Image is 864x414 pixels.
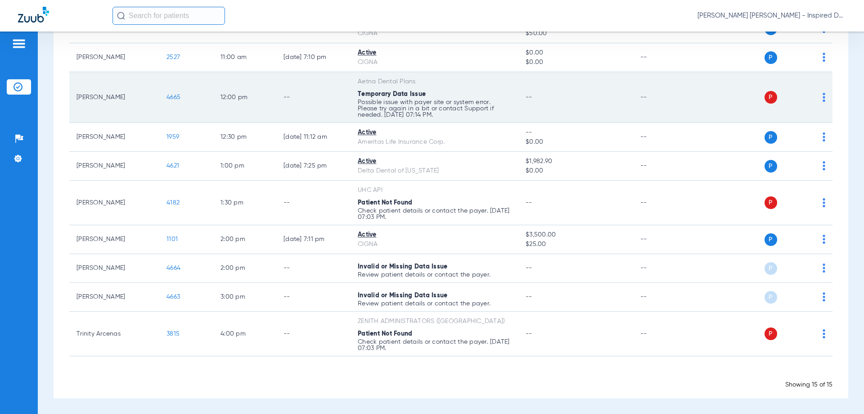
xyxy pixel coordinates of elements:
[765,196,777,209] span: P
[358,240,511,249] div: CIGNA
[765,291,777,304] span: P
[526,58,625,67] span: $0.00
[69,123,159,152] td: [PERSON_NAME]
[765,51,777,64] span: P
[526,166,625,176] span: $0.00
[166,200,180,206] span: 4182
[276,225,351,254] td: [DATE] 7:11 PM
[358,137,511,147] div: Ameritas Life Insurance Corp.
[633,181,694,225] td: --
[526,240,625,249] span: $25.00
[358,230,511,240] div: Active
[112,7,225,25] input: Search for patients
[526,294,532,300] span: --
[69,72,159,123] td: [PERSON_NAME]
[785,382,832,388] span: Showing 15 of 15
[69,254,159,283] td: [PERSON_NAME]
[69,283,159,312] td: [PERSON_NAME]
[526,128,625,137] span: --
[823,53,825,62] img: group-dot-blue.svg
[819,371,864,414] iframe: Chat Widget
[633,152,694,181] td: --
[12,38,26,49] img: hamburger-icon
[213,72,276,123] td: 12:00 PM
[213,312,276,356] td: 4:00 PM
[166,294,180,300] span: 4663
[526,137,625,147] span: $0.00
[633,254,694,283] td: --
[765,160,777,173] span: P
[276,312,351,356] td: --
[765,233,777,246] span: P
[276,72,351,123] td: --
[526,230,625,240] span: $3,500.00
[69,43,159,72] td: [PERSON_NAME]
[526,200,532,206] span: --
[358,128,511,137] div: Active
[633,43,694,72] td: --
[358,339,511,351] p: Check patient details or contact the payer. [DATE] 07:03 PM.
[276,43,351,72] td: [DATE] 7:10 PM
[526,94,532,100] span: --
[166,331,180,337] span: 3815
[117,12,125,20] img: Search Icon
[633,312,694,356] td: --
[358,300,511,307] p: Review patient details or contact the payer.
[823,329,825,338] img: group-dot-blue.svg
[358,186,511,195] div: UHC API
[358,200,412,206] span: Patient Not Found
[276,254,351,283] td: --
[765,91,777,104] span: P
[358,157,511,166] div: Active
[358,317,511,326] div: ZENITH ADMINISTRATORS ([GEOGRAPHIC_DATA])
[358,91,426,97] span: Temporary Data Issue
[213,152,276,181] td: 1:00 PM
[166,134,179,140] span: 1959
[633,123,694,152] td: --
[526,48,625,58] span: $0.00
[823,292,825,301] img: group-dot-blue.svg
[276,152,351,181] td: [DATE] 7:25 PM
[213,254,276,283] td: 2:00 PM
[823,198,825,207] img: group-dot-blue.svg
[526,331,532,337] span: --
[765,262,777,275] span: P
[358,77,511,86] div: Aetna Dental Plans
[765,328,777,340] span: P
[633,225,694,254] td: --
[358,166,511,176] div: Delta Dental of [US_STATE]
[358,264,447,270] span: Invalid or Missing Data Issue
[526,265,532,271] span: --
[166,236,178,242] span: 1101
[358,208,511,220] p: Check patient details or contact the payer. [DATE] 07:03 PM.
[358,331,412,337] span: Patient Not Found
[358,272,511,278] p: Review patient details or contact the payer.
[526,157,625,166] span: $1,982.90
[633,72,694,123] td: --
[213,43,276,72] td: 11:00 AM
[69,312,159,356] td: Trinity Arcenas
[823,264,825,273] img: group-dot-blue.svg
[166,94,180,100] span: 4665
[69,152,159,181] td: [PERSON_NAME]
[358,292,447,299] span: Invalid or Missing Data Issue
[276,283,351,312] td: --
[526,29,625,38] span: $50.00
[69,225,159,254] td: [PERSON_NAME]
[765,131,777,144] span: P
[358,29,511,38] div: CIGNA
[213,123,276,152] td: 12:30 PM
[358,48,511,58] div: Active
[697,11,846,20] span: [PERSON_NAME] [PERSON_NAME] - Inspired Dental
[823,161,825,170] img: group-dot-blue.svg
[358,99,511,118] p: Possible issue with payer site or system error. Please try again in a bit or contact Support if n...
[213,225,276,254] td: 2:00 PM
[823,235,825,244] img: group-dot-blue.svg
[213,181,276,225] td: 1:30 PM
[358,58,511,67] div: CIGNA
[823,132,825,141] img: group-dot-blue.svg
[633,283,694,312] td: --
[276,181,351,225] td: --
[276,123,351,152] td: [DATE] 11:12 AM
